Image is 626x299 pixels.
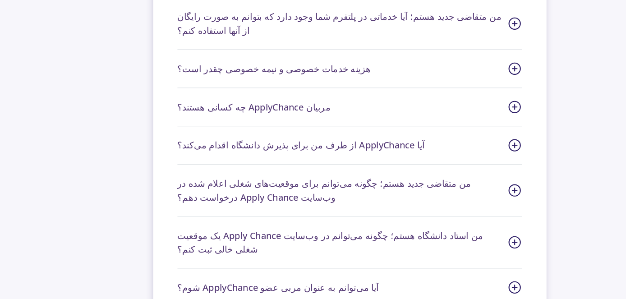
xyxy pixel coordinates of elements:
font: من استاد دانشگاه هستم؛ چگونه می‌توانم در وب‌سایت Apply Chance یک موقعیت شغلی خالی ثبت کنم؟ [159,236,433,259]
font: من متقاضی جدید هستم؛ آیا خدماتی در پلتفرم شما وجود دارد که بتوانم به صورت رایگان از آنها استفاده ... [159,41,449,64]
font: هزینه خدمات خصوصی و نیمه خصوصی چقدر است؟ [159,87,332,98]
font: می‌خواهم از خدمات مشاوره ApplyChance استفاده کنم. حداقل شرایط لازم چیست؟ [159,6,444,17]
font: آیا ApplyChance از طرف من برای پذیرش دانشگاه اقدام می‌کند؟ [159,156,380,166]
font: مربیان ApplyChance چه کسانی هستند؟ [159,121,296,132]
font: من متقاضی جدید هستم؛ چگونه می‌توانم برای موقعیت‌های شغلی اعلام شده در وب‌سایت Apply Chance درخواس... [159,190,422,213]
font: آیا می‌توانم به عنوان مربی عضو ApplyChance شوم؟ [159,283,339,294]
